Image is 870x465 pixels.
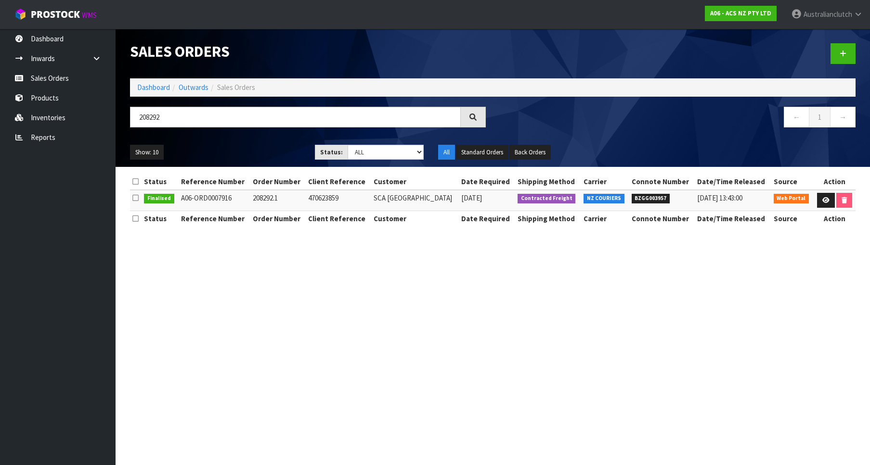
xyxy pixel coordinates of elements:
button: Show: 10 [130,145,164,160]
th: Shipping Method [515,174,581,189]
th: Status [142,211,178,226]
span: [DATE] [461,193,482,202]
td: A06-ORD0007916 [179,190,251,211]
th: Action [814,211,856,226]
span: BZGG003957 [632,194,670,203]
span: [DATE] 13:43:00 [697,193,742,202]
a: → [830,107,856,127]
th: Carrier [581,211,629,226]
span: Australianclutch [804,10,852,19]
span: Web Portal [774,194,809,203]
span: Sales Orders [217,83,255,92]
th: Action [814,174,856,189]
th: Client Reference [306,211,371,226]
img: cube-alt.png [14,8,26,20]
button: Standard Orders [456,145,508,160]
input: Search sales orders [130,107,461,127]
th: Carrier [581,174,629,189]
a: Dashboard [137,83,170,92]
th: Shipping Method [515,211,581,226]
span: ProStock [31,8,80,21]
a: ← [784,107,809,127]
th: Reference Number [179,211,251,226]
strong: A06 - ACS NZ PTY LTD [710,9,771,17]
th: Client Reference [306,174,371,189]
span: Finalised [144,194,174,203]
strong: Status: [320,148,343,156]
span: NZ COURIERS [584,194,624,203]
th: Date Required [459,174,515,189]
th: Reference Number [179,174,251,189]
button: Back Orders [509,145,551,160]
a: Outwards [179,83,208,92]
th: Customer [371,211,459,226]
th: Customer [371,174,459,189]
th: Connote Number [629,174,695,189]
span: Contracted Freight [518,194,576,203]
th: Connote Number [629,211,695,226]
th: Source [771,174,814,189]
th: Date/Time Released [695,174,771,189]
th: Source [771,211,814,226]
th: Date/Time Released [695,211,771,226]
h1: Sales Orders [130,43,486,60]
th: Date Required [459,211,515,226]
td: 470623859 [306,190,371,211]
th: Order Number [250,211,306,226]
th: Status [142,174,178,189]
td: SCA [GEOGRAPHIC_DATA] [371,190,459,211]
nav: Page navigation [500,107,856,130]
small: WMS [82,11,97,20]
th: Order Number [250,174,306,189]
button: All [438,145,455,160]
a: 1 [809,107,831,127]
td: 208292.1 [250,190,306,211]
